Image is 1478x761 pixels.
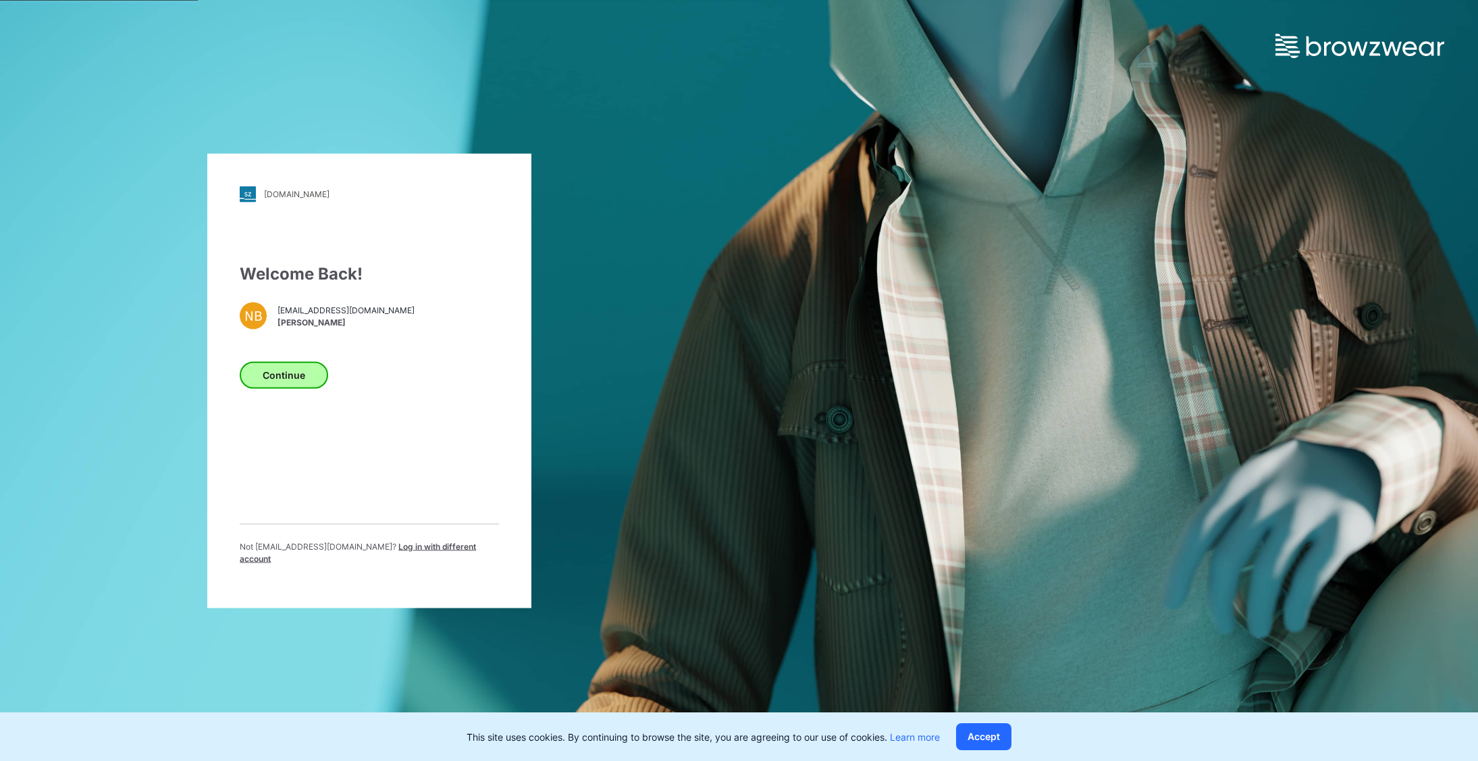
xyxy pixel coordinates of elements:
[240,186,256,202] img: stylezone-logo.562084cfcfab977791bfbf7441f1a819.svg
[278,305,415,317] span: [EMAIL_ADDRESS][DOMAIN_NAME]
[240,186,499,202] a: [DOMAIN_NAME]
[240,261,499,286] div: Welcome Back!
[240,361,328,388] button: Continue
[890,731,940,743] a: Learn more
[278,317,415,329] span: [PERSON_NAME]
[956,723,1011,750] button: Accept
[467,730,940,744] p: This site uses cookies. By continuing to browse the site, you are agreeing to our use of cookies.
[1275,34,1444,58] img: browzwear-logo.e42bd6dac1945053ebaf764b6aa21510.svg
[264,189,329,199] div: [DOMAIN_NAME]
[240,540,499,565] p: Not [EMAIL_ADDRESS][DOMAIN_NAME] ?
[240,302,267,329] div: NB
